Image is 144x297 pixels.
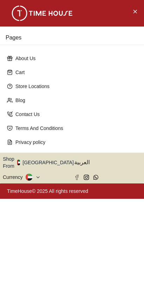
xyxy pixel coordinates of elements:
span: العربية [74,158,142,167]
a: Instagram [84,175,89,180]
div: Currency [3,174,26,181]
button: Shop From[GEOGRAPHIC_DATA] [3,155,79,169]
p: About Us [15,55,134,62]
a: TimeHouse© 2025 All rights reserved [7,188,88,194]
p: Privacy policy [15,139,134,146]
img: ... [7,6,77,21]
a: Facebook [74,175,80,180]
p: Terms And Conditions [15,125,134,132]
p: Blog [15,97,134,104]
p: Contact Us [15,111,134,118]
p: Store Locations [15,83,134,90]
button: العربية [74,155,142,169]
p: Cart [15,69,134,76]
a: Whatsapp [93,175,98,180]
img: United Arab Emirates [17,160,20,165]
button: Close Menu [129,6,140,17]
